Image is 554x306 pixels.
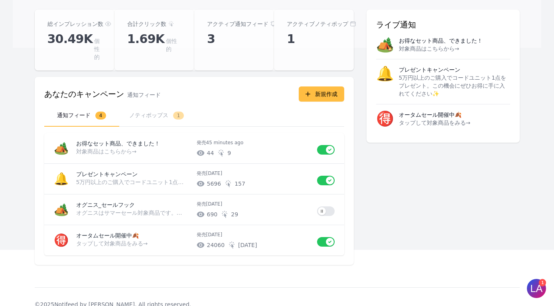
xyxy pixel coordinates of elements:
font: オータムセール開催中🍂 [76,232,139,239]
nav: タブ [44,105,344,127]
font: 29 [231,211,238,218]
font: ライブ [376,20,400,29]
button: ノティポップス1 [119,105,194,127]
span: 1 [173,112,184,120]
font: 🔔 [376,65,394,82]
font: [DATE] [206,171,223,176]
font: 通知フィード [57,112,91,118]
font: タップして対象商品をみる→ [399,120,471,126]
time: 2025-08-13T14:12:34.913Z [206,232,223,237]
font: 個性的 [94,38,100,60]
font: アクティブノティポップ [287,21,348,27]
button: />GIF [121,240,138,263]
time: 2025-10-02T03:28:52.741Z [206,140,244,145]
tspan: GIF [127,249,133,253]
font: タップして対象商品をみる→ [76,240,148,247]
font: 合計クリック数 [127,21,166,27]
font: 30.49K [47,32,93,46]
iframe: gist-messenger-bubble-iframe [527,279,546,298]
span: ユニーククリック数 [235,180,245,188]
font: オグニス_セールフック [76,202,135,208]
span: ユニークインプレッション数 [207,180,221,188]
span: We run on Gist [67,231,101,237]
button: 通知フィード4 [44,105,119,127]
g: /> [124,247,135,254]
font: フィード [138,92,161,98]
font: 発売 [197,140,206,145]
font: プレゼントキャンペーン [399,67,460,73]
div: [PERSON_NAME] [44,5,104,14]
font: プレゼントキャンペーン [76,171,138,177]
time: 2025-09-20T00:53:52.828Z [206,171,223,176]
font: 対象商品はこちらから→ [76,148,137,155]
font: 通知 [127,92,138,98]
font: 🉐 [376,110,394,127]
span: ユニーククリック数 [231,210,238,218]
font: 🏕️ [54,141,69,155]
font: 1 [287,32,295,46]
span: ユニーククリック数 [227,149,231,157]
font: アクティブ通知フィード [207,21,268,27]
a: 🏕️オグニス_セールフックオグニスはサマーセール対象商品です。お得に購入できるのは8/31までです。お早めにご確認ください！発売[DATE]69029 [44,194,344,225]
font: お得なセット商品、できました！ [399,37,483,44]
font: 🉐 [54,233,69,247]
font: 発売 [197,232,206,237]
span: ユニークインプレッション数 [207,210,218,218]
font: オータムセール開催中🍂 [399,112,461,118]
font: 5万円以上のご購入でコードユニット1点をプレゼント。この機会にぜひお得に手に入れてください✨ [399,75,507,97]
a: 🏕️お得なセット商品、できました！対象商品はこちらから→発売45 minutes ago449 [44,133,344,163]
font: 個性的 [166,38,177,52]
font: 🔔 [54,172,69,186]
img: US [24,6,38,20]
div: Typically replies within a day [44,15,104,20]
font: 🏕️ [376,36,394,53]
font: [DATE] [206,201,223,207]
font: 発売 [197,171,206,176]
font: 24060 [207,242,225,248]
span: 4 [95,112,106,120]
font: 5696 [207,180,221,187]
font: 対象商品はこちらから→ [399,45,459,52]
font: 690 [207,211,218,218]
font: 新規作成 [315,91,337,97]
a: 🉐オータムセール開催中🍂タップして対象商品をみる→発売[DATE]24060[DATE] [44,225,344,255]
span: ユニークインプレッション数 [207,149,214,157]
font: 9 [227,150,231,156]
span: 1 [11,4,18,11]
font: ノティポップス [129,112,168,118]
font: [DATE] [238,242,257,248]
font: 発売 [197,201,206,207]
font: 3 [207,32,215,46]
font: お得なセット商品、できました！ [76,140,160,147]
font: 1.69K [127,32,165,46]
font: 通知 [400,20,416,29]
font: 44 [207,150,214,156]
font: [DATE] [206,232,223,237]
font: あなたのキャンペーン [44,89,124,99]
font: 総インプレッション数 [47,21,103,27]
font: 🏕️ [54,202,69,216]
time: 2025-08-22T01:03:02.936Z [206,201,223,207]
span: ユニークインプレッション数 [207,241,225,249]
div: US[PERSON_NAME]Typically replies within a day [24,5,150,21]
font: 5万円以上のご購入でコードユニット1点をプレゼント。この機会にぜひお得に手に入れてください✨ [76,179,330,185]
span: ユニーククリック数 [238,241,257,249]
button: 新規作成 [299,86,344,102]
a: 🔔プレゼントキャンペーン5万円以上のご購入でコードユニット1点をプレゼント。この機会にぜひお得に手に入れてください✨発売[DATE]5696157 [44,164,344,194]
font: 157 [235,180,245,187]
font: オグニスはサマーセール対象商品です。お得に購入できるのは8/31までです。お早めにご確認ください！ [76,210,340,216]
